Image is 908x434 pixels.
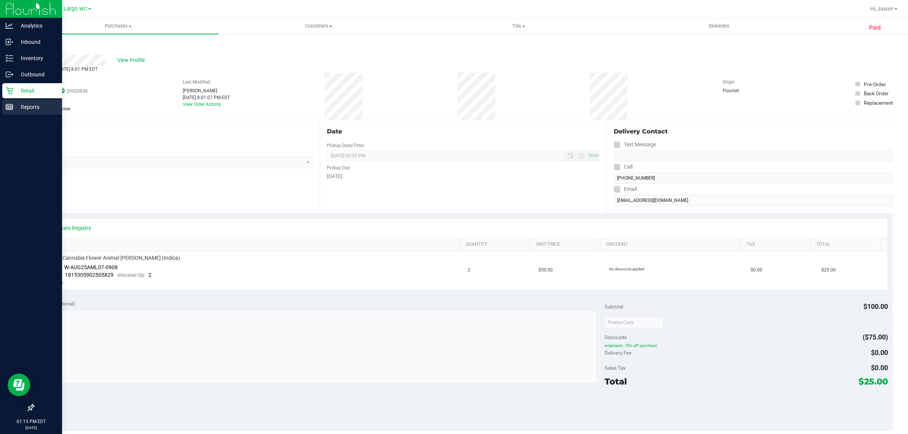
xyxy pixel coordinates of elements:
[863,302,888,310] span: $100.00
[218,18,418,34] a: Customers
[606,242,737,248] a: Discount
[183,79,210,85] label: Last Modified
[117,56,148,64] span: View Profile
[746,242,808,248] a: Tax
[183,94,230,101] div: [DATE] 8:01:07 PM EDT
[605,365,626,371] span: Sales Tax
[605,304,623,310] span: Subtotal
[327,142,364,149] label: Pickup Date/Time
[619,18,819,34] a: Deliveries
[65,272,113,278] span: 1815305902505829
[13,37,59,46] p: Inbound
[816,242,878,248] a: Total
[44,254,180,262] span: FT 3.5g Cannabis Flower Animal [PERSON_NAME] (Indica)
[751,267,762,274] span: $0.00
[183,102,221,107] a: View Order Activity
[183,87,230,94] div: [PERSON_NAME]
[3,418,59,425] p: 01:15 PM EDT
[6,54,13,62] inline-svg: Inventory
[614,172,893,184] input: Format: (999) 999-9999
[148,272,151,278] span: 2
[33,127,313,136] div: Location
[871,349,888,356] span: $0.00
[723,87,760,94] div: Flourish
[327,127,599,136] div: Date
[6,87,13,95] inline-svg: Retail
[614,150,893,161] input: Format: (999) 999-9999
[419,23,618,29] span: Tills
[466,242,527,248] a: Quantity
[870,6,894,12] span: Hi, Jaxon!
[614,161,633,172] label: Call
[418,18,619,34] a: Tills
[13,21,59,30] p: Analytics
[605,317,663,328] input: Promo Code
[45,242,457,248] a: SKU
[13,86,59,95] p: Retail
[219,23,418,29] span: Customers
[33,67,98,72] span: Completed [DATE] 8:01 PM EDT
[863,333,888,341] span: ($75.00)
[864,90,889,97] div: Back Order
[864,99,893,107] div: Replacement
[3,425,59,431] p: [DATE]
[67,88,88,95] span: 29920836
[13,70,59,79] p: Outbound
[13,102,59,112] p: Reports
[614,184,637,195] label: Email
[605,330,627,344] span: Discounts
[858,376,888,387] span: $25.00
[614,139,656,150] label: Text Message
[609,267,644,271] span: No discounts applied
[538,267,553,274] span: $50.00
[6,22,13,29] inline-svg: Analytics
[6,71,13,78] inline-svg: Outbound
[536,242,597,248] a: Unit Price
[864,81,886,88] div: Pre-Order
[6,103,13,111] inline-svg: Reports
[18,23,218,29] span: Purchases
[8,374,30,396] iframe: Resource center
[46,224,91,232] a: View State Registry
[614,127,893,136] div: Delivery Contact
[13,54,59,63] p: Inventory
[64,6,87,12] span: Largo WC
[117,273,145,278] span: Allocated Qty
[327,172,599,180] div: [DATE]
[59,87,65,95] span: In Sync
[869,23,881,32] span: Paid
[327,164,350,171] label: Pickup Day
[605,376,627,387] span: Total
[64,264,118,270] span: W-AUG25AML07-0908
[871,364,888,372] span: $0.00
[698,23,740,29] span: Deliveries
[605,343,888,348] span: employee: 75% off purchase
[18,18,218,34] a: Purchases
[723,79,735,85] label: Origin
[6,38,13,46] inline-svg: Inbound
[605,350,631,356] span: Delivery Fee
[821,267,836,274] span: $25.00
[468,267,470,274] span: 2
